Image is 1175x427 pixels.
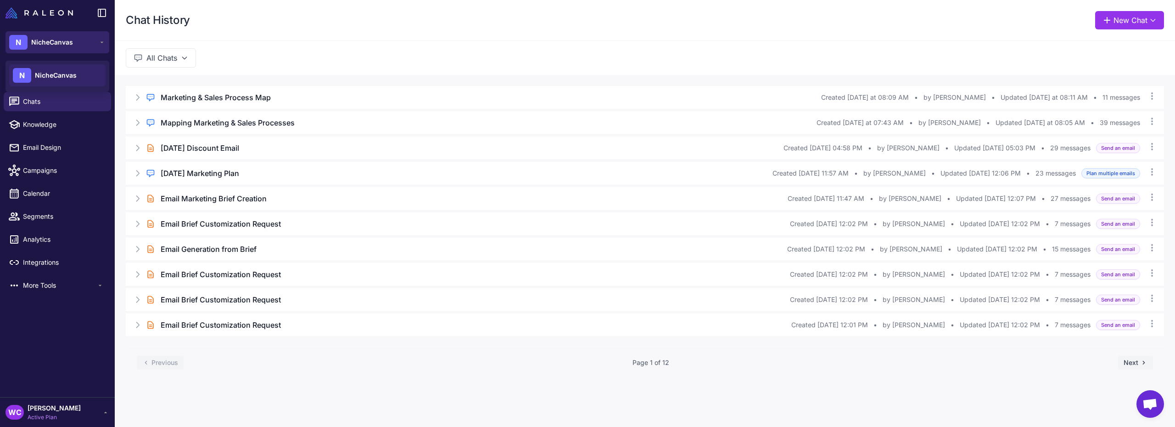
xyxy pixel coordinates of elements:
span: • [909,118,913,128]
h3: Email Brief Customization Request [161,319,281,330]
span: Created [DATE] 11:47 AM [788,194,864,204]
div: WC [6,405,24,420]
span: Created [DATE] at 07:43 AM [817,118,904,128]
div: N [9,35,28,50]
span: Created [DATE] 11:57 AM [772,168,849,178]
span: NicheCanvas [31,37,73,47]
div: N [13,68,31,83]
span: • [1043,244,1046,254]
span: Updated [DATE] 12:07 PM [956,194,1036,204]
span: Send an email [1096,219,1140,229]
span: by [PERSON_NAME] [883,269,945,279]
span: Created [DATE] 04:58 PM [783,143,862,153]
span: • [951,295,954,305]
h3: Email Brief Customization Request [161,294,281,305]
span: NicheCanvas [35,70,77,80]
span: • [951,269,954,279]
a: Chats [4,92,111,111]
span: Send an email [1096,269,1140,280]
span: Knowledge [23,120,104,130]
button: New Chat [1095,11,1164,29]
span: by [PERSON_NAME] [883,295,945,305]
span: by [PERSON_NAME] [923,92,986,102]
a: Segments [4,207,111,226]
a: Email Design [4,138,111,157]
span: 15 messages [1052,244,1091,254]
span: Updated [DATE] at 08:05 AM [996,118,1085,128]
span: More Tools [23,280,96,290]
span: 7 messages [1055,269,1091,279]
span: • [951,219,954,229]
span: 39 messages [1100,118,1140,128]
span: Updated [DATE] at 08:11 AM [1001,92,1088,102]
h3: Email Brief Customization Request [161,269,281,280]
span: • [1046,295,1049,305]
span: • [870,194,873,204]
span: 7 messages [1055,295,1091,305]
span: 7 messages [1055,320,1091,330]
span: • [1091,118,1094,128]
button: All Chats [126,48,196,68]
span: • [945,143,949,153]
h3: [DATE] Marketing Plan [161,168,239,179]
span: by [PERSON_NAME] [883,219,945,229]
span: Send an email [1096,143,1140,154]
span: Created [DATE] 12:02 PM [790,269,868,279]
span: Send an email [1096,244,1140,255]
span: • [931,168,935,178]
span: • [873,219,877,229]
button: Previous [137,356,184,370]
span: • [914,92,918,102]
span: [PERSON_NAME] [28,403,81,413]
span: • [948,244,951,254]
span: Analytics [23,234,104,245]
h3: Marketing & Sales Process Map [161,92,271,103]
span: • [873,320,877,330]
span: • [1093,92,1097,102]
span: Email Design [23,142,104,153]
span: Segments [23,211,104,222]
h3: Email Brief Customization Request [161,218,281,229]
span: Created [DATE] 12:02 PM [790,219,868,229]
span: 7 messages [1055,219,1091,229]
span: by [PERSON_NAME] [880,244,942,254]
span: Updated [DATE] 12:02 PM [960,295,1040,305]
span: Updated [DATE] 12:02 PM [960,320,1040,330]
a: Campaigns [4,161,111,180]
span: Updated [DATE] 05:03 PM [954,143,1035,153]
h3: Mapping Marketing & Sales Processes [161,117,295,128]
span: Updated [DATE] 12:02 PM [957,244,1037,254]
span: Campaigns [23,165,104,176]
span: by [PERSON_NAME] [877,143,940,153]
span: by [PERSON_NAME] [863,168,926,178]
h3: Email Generation from Brief [161,244,257,255]
span: Page 1 of 12 [632,358,669,368]
span: • [951,320,954,330]
a: Analytics [4,230,111,249]
div: Open chat [1136,390,1164,418]
span: • [1046,320,1049,330]
span: Updated [DATE] 12:02 PM [960,269,1040,279]
span: by [PERSON_NAME] [918,118,981,128]
span: Integrations [23,257,104,268]
span: • [1041,194,1045,204]
span: Send an email [1096,295,1140,305]
span: • [854,168,858,178]
span: • [873,269,877,279]
span: • [1026,168,1030,178]
span: Created [DATE] 12:02 PM [787,244,865,254]
button: NNicheCanvas [6,31,109,53]
a: Raleon Logo [6,7,77,18]
span: • [868,143,872,153]
span: • [871,244,874,254]
span: by [PERSON_NAME] [883,320,945,330]
span: • [991,92,995,102]
span: • [1046,219,1049,229]
span: Chats [23,97,104,107]
span: • [947,194,951,204]
span: Plan multiple emails [1081,168,1140,179]
a: Knowledge [4,115,111,134]
span: • [873,295,877,305]
h3: Email Marketing Brief Creation [161,193,267,204]
span: Created [DATE] 12:02 PM [790,295,868,305]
